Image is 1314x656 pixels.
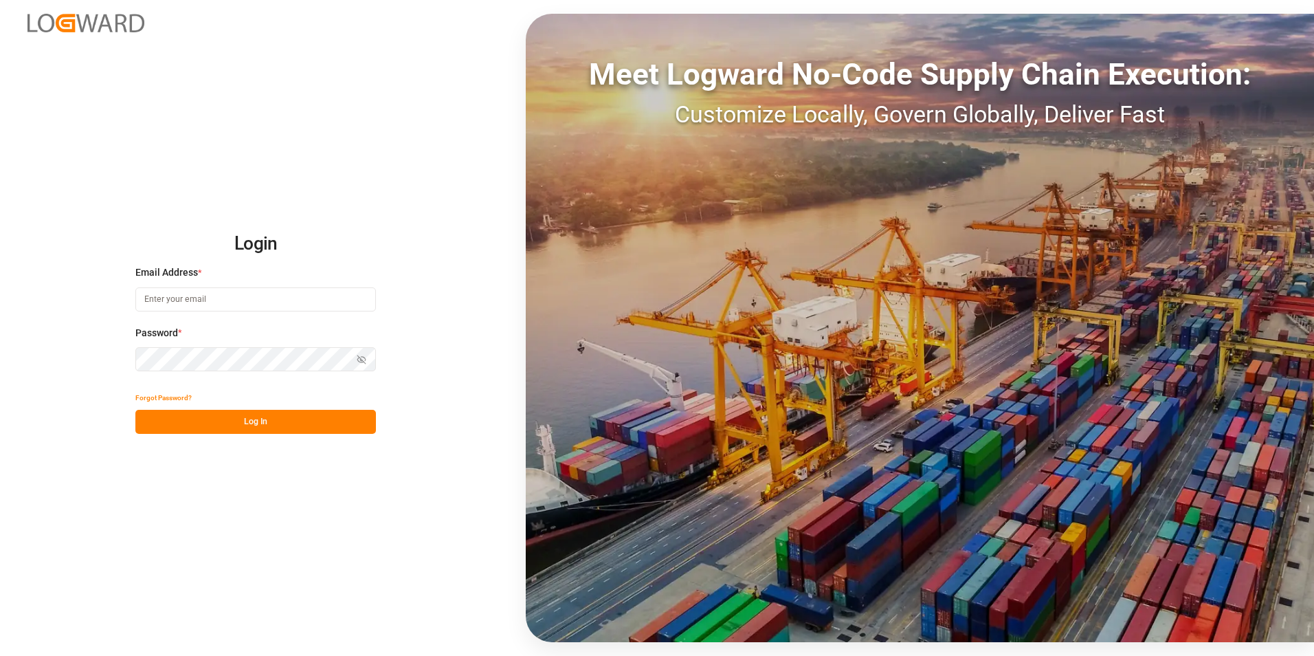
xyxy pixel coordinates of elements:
[135,265,198,280] span: Email Address
[135,410,376,434] button: Log In
[135,287,376,311] input: Enter your email
[135,222,376,266] h2: Login
[526,52,1314,97] div: Meet Logward No-Code Supply Chain Execution:
[135,386,192,410] button: Forgot Password?
[135,326,178,340] span: Password
[27,14,144,32] img: Logward_new_orange.png
[526,97,1314,132] div: Customize Locally, Govern Globally, Deliver Fast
